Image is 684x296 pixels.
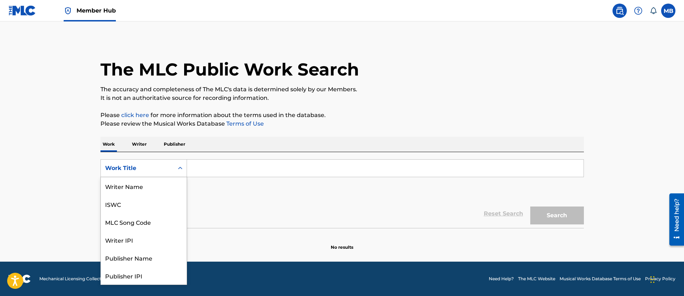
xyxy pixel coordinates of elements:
div: Publisher IPI [101,267,187,285]
p: Publisher [162,137,187,152]
div: Notifications [650,7,657,14]
h1: The MLC Public Work Search [100,59,359,80]
p: Please for more information about the terms used in the database. [100,111,584,120]
div: ISWC [101,195,187,213]
p: Please review the Musical Works Database [100,120,584,128]
span: Member Hub [77,6,116,15]
p: Work [100,137,117,152]
img: MLC Logo [9,5,36,16]
div: Work Title [105,164,169,173]
img: logo [9,275,31,283]
div: Publisher Name [101,249,187,267]
a: Musical Works Database Terms of Use [560,276,641,282]
p: The accuracy and completeness of The MLC's data is determined solely by our Members. [100,85,584,94]
a: Privacy Policy [645,276,675,282]
div: User Menu [661,4,675,18]
img: Top Rightsholder [64,6,72,15]
p: No results [331,236,353,251]
div: Writer IPI [101,231,187,249]
p: It is not an authoritative source for recording information. [100,94,584,102]
a: Public Search [612,4,627,18]
p: Writer [130,137,149,152]
div: Writer Name [101,177,187,195]
a: Terms of Use [225,120,264,127]
div: Help [631,4,645,18]
div: MLC Song Code [101,213,187,231]
iframe: Chat Widget [648,262,684,296]
a: click here [121,112,149,118]
a: Need Help? [489,276,514,282]
form: Search Form [100,159,584,228]
a: The MLC Website [518,276,555,282]
img: help [634,6,643,15]
iframe: Resource Center [664,190,684,248]
img: search [615,6,624,15]
span: Mechanical Licensing Collective © 2025 [39,276,122,282]
div: Drag [650,269,655,290]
